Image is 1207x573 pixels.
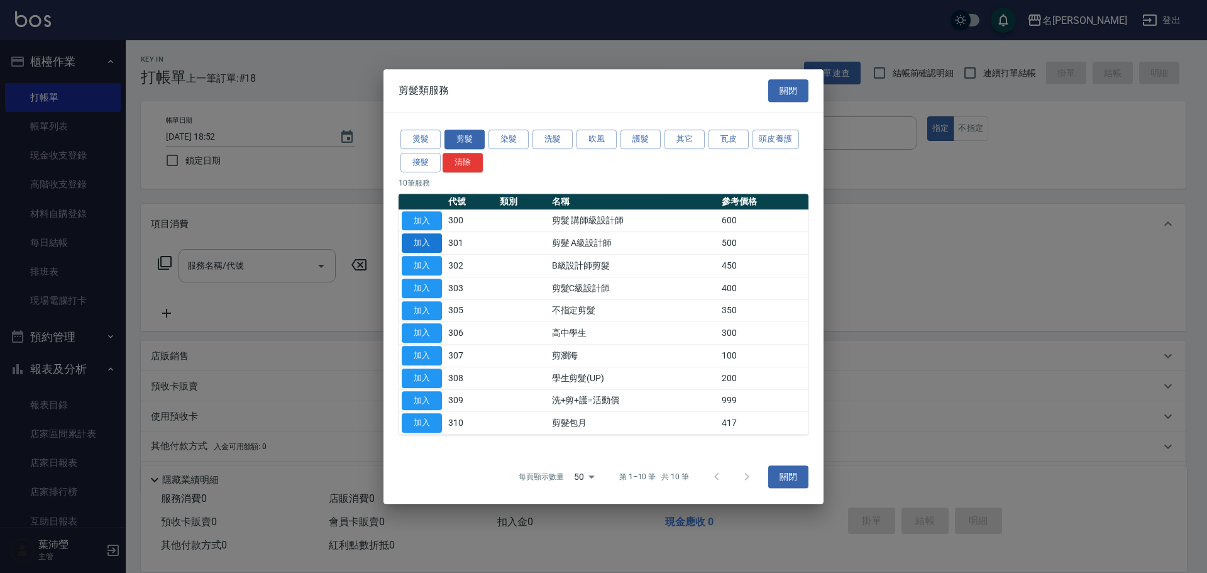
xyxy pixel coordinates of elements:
button: 關閉 [768,465,808,489]
button: 瓦皮 [708,130,749,149]
td: 不指定剪髮 [549,299,719,322]
td: 剪髮C級設計師 [549,277,719,299]
td: 301 [445,232,497,255]
button: 其它 [664,130,705,149]
td: 300 [719,322,808,345]
td: 500 [719,232,808,255]
th: 代號 [445,194,497,210]
button: 剪髮 [444,130,485,149]
th: 名稱 [549,194,719,210]
p: 第 1–10 筆 共 10 筆 [619,471,689,482]
td: 剪髮包月 [549,412,719,435]
button: 關閉 [768,79,808,103]
td: 306 [445,322,497,345]
td: 999 [719,389,808,412]
button: 染髮 [488,130,529,149]
button: 護髮 [620,130,661,149]
div: 50 [569,460,599,494]
td: 600 [719,209,808,232]
button: 頭皮養護 [752,130,799,149]
td: 100 [719,345,808,367]
p: 每頁顯示數量 [519,471,564,482]
button: 加入 [402,279,442,298]
button: 燙髮 [400,130,441,149]
button: 加入 [402,369,442,388]
td: 307 [445,345,497,367]
button: 加入 [402,211,442,231]
td: 學生剪髮(UP) [549,367,719,389]
button: 加入 [402,346,442,365]
td: 308 [445,367,497,389]
td: 200 [719,367,808,389]
button: 加入 [402,256,442,275]
th: 參考價格 [719,194,808,210]
td: 302 [445,255,497,277]
td: 303 [445,277,497,299]
button: 加入 [402,301,442,321]
button: 吹風 [576,130,617,149]
button: 接髮 [400,153,441,172]
span: 剪髮類服務 [399,84,449,97]
p: 10 筆服務 [399,177,808,189]
td: 400 [719,277,808,299]
th: 類別 [497,194,548,210]
td: 310 [445,412,497,435]
td: 305 [445,299,497,322]
td: 洗+剪+護=活動價 [549,389,719,412]
td: B級設計師剪髮 [549,255,719,277]
td: 417 [719,412,808,435]
td: 350 [719,299,808,322]
td: 剪髮 A級設計師 [549,232,719,255]
td: 高中學生 [549,322,719,345]
button: 加入 [402,413,442,433]
td: 450 [719,255,808,277]
button: 加入 [402,391,442,411]
button: 加入 [402,323,442,343]
td: 300 [445,209,497,232]
button: 加入 [402,233,442,253]
td: 剪髮 講師級設計師 [549,209,719,232]
button: 清除 [443,153,483,172]
td: 309 [445,389,497,412]
button: 洗髮 [532,130,573,149]
td: 剪瀏海 [549,345,719,367]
